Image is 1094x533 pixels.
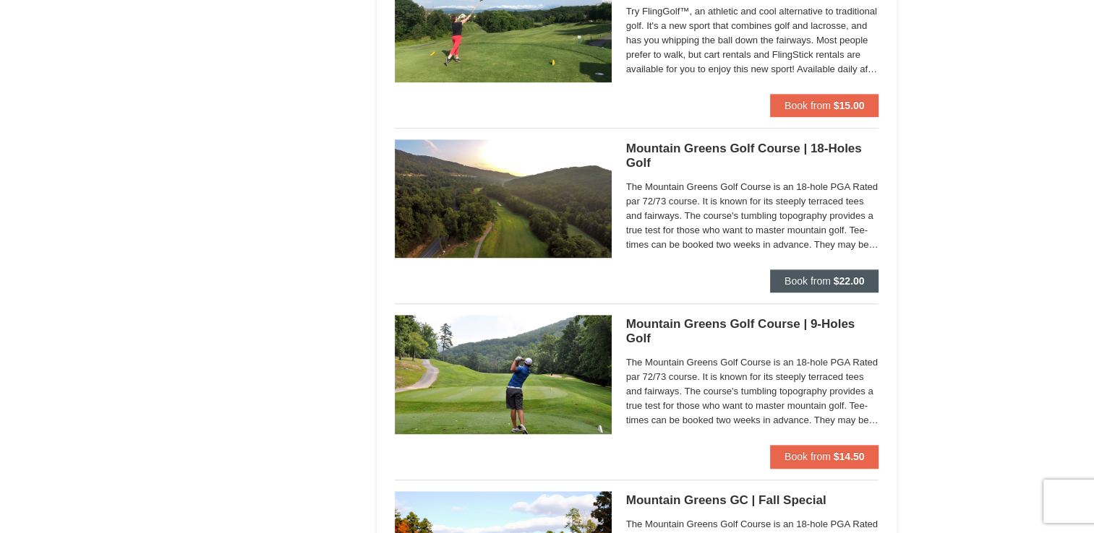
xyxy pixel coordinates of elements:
span: Try FlingGolf™, an athletic and cool alternative to traditional golf. It's a new sport that combi... [626,4,879,77]
span: The Mountain Greens Golf Course is an 18-hole PGA Rated par 72/73 course. It is known for its ste... [626,180,879,252]
span: Book from [785,275,831,287]
button: Book from $15.00 [770,94,879,117]
span: The Mountain Greens Golf Course is an 18-hole PGA Rated par 72/73 course. It is known for its ste... [626,355,879,428]
span: Book from [785,451,831,462]
h5: Mountain Greens Golf Course | 9-Holes Golf [626,317,879,346]
strong: $14.50 [834,451,865,462]
h5: Mountain Greens Golf Course | 18-Holes Golf [626,142,879,170]
button: Book from $22.00 [770,269,879,292]
strong: $22.00 [834,275,865,287]
img: 6619888-27-7e27a245.jpg [395,139,612,258]
button: Book from $14.50 [770,445,879,468]
img: 6619888-35-9ba36b64.jpg [395,315,612,433]
h5: Mountain Greens GC | Fall Special [626,493,879,508]
strong: $15.00 [834,100,865,111]
span: Book from [785,100,831,111]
